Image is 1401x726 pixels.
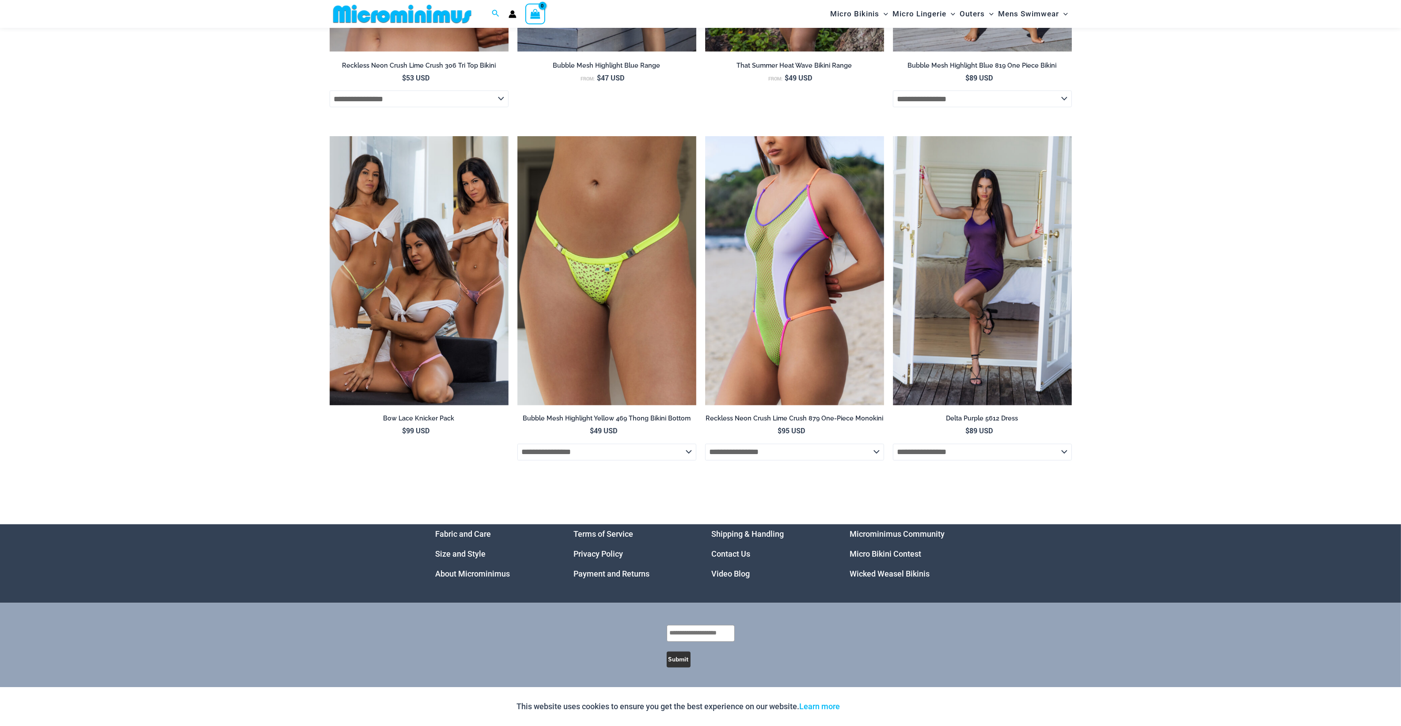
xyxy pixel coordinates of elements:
[800,702,840,711] a: Learn more
[827,1,1072,27] nav: Site Navigation
[590,426,594,436] span: $
[436,530,491,539] a: Fabric and Care
[850,569,930,579] a: Wicked Weasel Bikinis
[705,415,884,423] h2: Reckless Neon Crush Lime Crush 879 One-Piece Monokini
[893,415,1072,426] a: Delta Purple 5612 Dress
[712,524,828,584] nav: Menu
[402,426,430,436] bdi: 99 USD
[850,524,966,584] aside: Footer Widget 4
[517,415,696,423] h2: Bubble Mesh Highlight Yellow 469 Thong Bikini Bottom
[517,61,696,73] a: Bubble Mesh Highlight Blue Range
[330,4,475,24] img: MM SHOP LOGO FLAT
[957,3,996,25] a: OutersMenu ToggleMenu Toggle
[330,415,509,426] a: Bow Lace Knicker Pack
[850,524,966,584] nav: Menu
[985,3,994,25] span: Menu Toggle
[960,3,985,25] span: Outers
[712,524,828,584] aside: Footer Widget 3
[402,73,406,82] span: $
[966,426,970,436] span: $
[667,652,691,668] button: Submit
[436,569,510,579] a: About Microminimus
[785,73,789,82] span: $
[966,73,993,82] bdi: 89 USD
[581,76,595,82] span: From:
[492,8,500,19] a: Search icon link
[998,3,1059,25] span: Mens Swimwear
[525,4,546,24] a: View Shopping Cart, empty
[573,524,690,584] aside: Footer Widget 2
[517,61,696,70] h2: Bubble Mesh Highlight Blue Range
[330,137,509,405] a: Bow Lace Knicker PackBow Lace Mint Multi 601 Thong 03Bow Lace Mint Multi 601 Thong 03
[966,73,970,82] span: $
[705,415,884,426] a: Reckless Neon Crush Lime Crush 879 One-Piece Monokini
[705,137,884,405] img: Reckless Neon Crush Lime Crush 879 One Piece 09
[946,3,955,25] span: Menu Toggle
[966,426,993,436] bdi: 89 USD
[517,700,840,713] p: This website uses cookies to ensure you get the best experience on our website.
[828,3,890,25] a: Micro BikinisMenu ToggleMenu Toggle
[890,3,957,25] a: Micro LingerieMenu ToggleMenu Toggle
[597,73,601,82] span: $
[785,73,813,82] bdi: 49 USD
[705,137,884,405] a: Reckless Neon Crush Lime Crush 879 One Piece 09Reckless Neon Crush Lime Crush 879 One Piece 10Rec...
[330,61,509,70] h2: Reckless Neon Crush Lime Crush 306 Tri Top Bikini
[893,137,1072,405] img: Delta Purple 5612 Dress 01
[879,3,888,25] span: Menu Toggle
[517,415,696,426] a: Bubble Mesh Highlight Yellow 469 Thong Bikini Bottom
[847,696,885,717] button: Accept
[778,426,782,436] span: $
[893,415,1072,423] h2: Delta Purple 5612 Dress
[517,137,696,405] a: Bubble Mesh Highlight Yellow 469 Thong 02Bubble Mesh Highlight Yellow 309 Tri Top 469 Thong 03Bub...
[769,76,783,82] span: From:
[573,530,633,539] a: Terms of Service
[573,524,690,584] nav: Menu
[893,137,1072,405] a: Delta Purple 5612 Dress 01Delta Purple 5612 Dress 03Delta Purple 5612 Dress 03
[590,426,618,436] bdi: 49 USD
[573,569,649,579] a: Payment and Returns
[893,61,1072,70] h2: Bubble Mesh Highlight Blue 819 One Piece Bikini
[330,61,509,73] a: Reckless Neon Crush Lime Crush 306 Tri Top Bikini
[712,530,784,539] a: Shipping & Handling
[850,530,945,539] a: Microminimus Community
[830,3,879,25] span: Micro Bikinis
[892,3,946,25] span: Micro Lingerie
[712,569,750,579] a: Video Blog
[705,61,884,73] a: That Summer Heat Wave Bikini Range
[402,73,430,82] bdi: 53 USD
[778,426,805,436] bdi: 95 USD
[893,61,1072,73] a: Bubble Mesh Highlight Blue 819 One Piece Bikini
[996,3,1070,25] a: Mens SwimwearMenu ToggleMenu Toggle
[330,415,509,423] h2: Bow Lace Knicker Pack
[712,550,751,559] a: Contact Us
[705,61,884,70] h2: That Summer Heat Wave Bikini Range
[330,137,509,405] img: Bow Lace Knicker Pack
[517,137,696,405] img: Bubble Mesh Highlight Yellow 469 Thong 02
[850,550,921,559] a: Micro Bikini Contest
[436,524,552,584] aside: Footer Widget 1
[573,550,623,559] a: Privacy Policy
[436,524,552,584] nav: Menu
[436,550,486,559] a: Size and Style
[509,10,516,18] a: Account icon link
[402,426,406,436] span: $
[1059,3,1068,25] span: Menu Toggle
[597,73,625,82] bdi: 47 USD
